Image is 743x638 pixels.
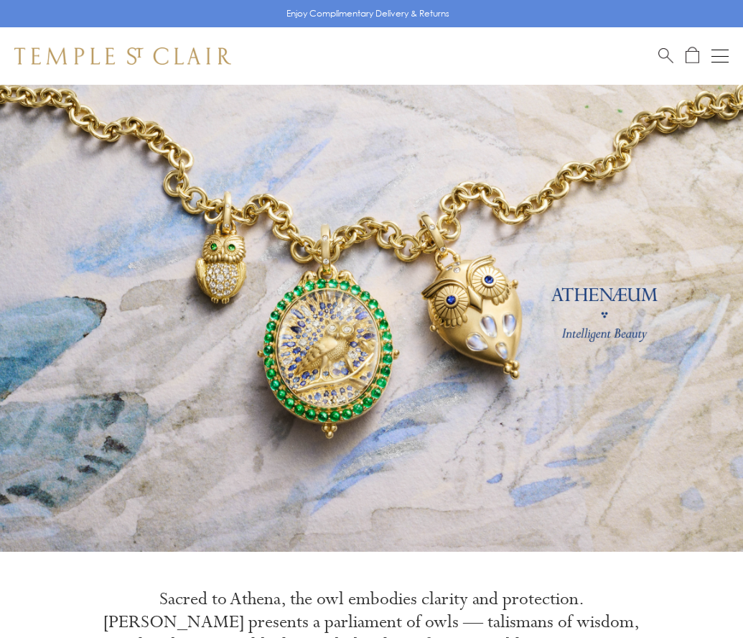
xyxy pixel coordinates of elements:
a: Open Shopping Bag [686,47,699,65]
a: Search [658,47,673,65]
button: Open navigation [711,47,729,65]
img: Temple St. Clair [14,47,231,65]
p: Enjoy Complimentary Delivery & Returns [286,6,449,21]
